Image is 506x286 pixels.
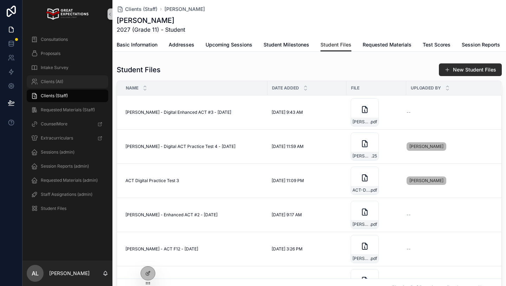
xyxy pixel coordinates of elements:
[272,110,342,115] a: [DATE] 9:43 AM
[407,176,446,185] a: [PERSON_NAME]
[351,132,402,161] a: [PERSON_NAME]---Digital-ACT-Practice-Test-4---8.30.25
[41,107,95,113] span: Requested Materials (Staff)
[272,212,302,218] span: [DATE] 9:17 AM
[206,41,252,48] span: Upcoming Sessions
[22,28,112,224] div: scrollable content
[117,6,157,13] a: Clients (Staff)
[41,65,69,70] span: Intake Survey
[27,132,108,144] a: Extracurriculars
[351,201,402,229] a: [PERSON_NAME]---Enhanced-ACT-#2---8.4.25.pdf
[370,187,377,193] span: .pdf
[462,41,500,48] span: Session Reports
[371,153,377,159] span: .25
[49,270,90,277] p: [PERSON_NAME]
[27,104,108,116] a: Requested Materials (Staff)
[41,37,68,42] span: Consultations
[125,178,179,184] span: ACT Digital Practice Test 3
[125,6,157,13] span: Clients (Staff)
[125,178,263,184] a: ACT Digital Practice Test 3
[409,144,443,149] span: [PERSON_NAME]
[117,38,157,52] a: Basic Information
[407,246,411,252] span: --
[164,6,205,13] a: [PERSON_NAME]
[272,144,342,149] a: [DATE] 11:59 AM
[407,110,492,115] a: --
[27,146,108,158] a: Sessions (admin)
[407,142,446,151] a: [PERSON_NAME]
[370,256,377,261] span: .pdf
[352,119,370,125] span: [PERSON_NAME]---Digital-Enhanced-ACT-#3---8.19.25
[407,212,411,218] span: --
[27,160,108,173] a: Session Reports (admin)
[351,235,402,263] a: [PERSON_NAME]---ACT-F12---7.15.25.pdf
[352,256,370,261] span: [PERSON_NAME]---ACT-F12---7.15.25
[206,38,252,52] a: Upcoming Sessions
[117,65,161,75] h1: Student Files
[352,187,370,193] span: ACT-Digital-Practice-Test-3---[PERSON_NAME]
[41,135,73,141] span: Extracurriculars
[351,98,402,126] a: [PERSON_NAME]---Digital-Enhanced-ACT-#3---8.19.25.pdf
[41,79,63,85] span: Clients (All)
[423,38,450,52] a: Test Scores
[411,85,441,91] span: Uploaded By
[272,178,304,184] span: [DATE] 11:09 PM
[27,89,108,102] a: Clients (Staff)
[407,246,492,252] a: --
[407,110,411,115] span: --
[41,178,98,183] span: Requested Materials (admin)
[117,15,185,25] h1: [PERSON_NAME]
[27,174,108,187] a: Requested Materials (admin)
[423,41,450,48] span: Test Scores
[363,38,411,52] a: Requested Materials
[320,41,351,48] span: Student Files
[370,222,377,227] span: .pdf
[27,33,108,46] a: Consultations
[320,38,351,52] a: Student Files
[125,212,263,218] a: [PERSON_NAME] - Enhanced ACT #2 - [DATE]
[370,119,377,125] span: .pdf
[264,41,309,48] span: Student Milestones
[125,144,263,149] a: [PERSON_NAME] - Digital ACT Practice Test 4 - [DATE]
[41,163,89,169] span: Session Reports (admin)
[46,8,88,20] img: App logo
[27,188,108,201] a: Staff Assignations (admin)
[32,269,39,278] span: AL
[41,121,67,127] span: CounselMore
[363,41,411,48] span: Requested Materials
[27,118,108,130] a: CounselMore
[272,110,303,115] span: [DATE] 9:43 AM
[169,38,194,52] a: Addresses
[352,222,370,227] span: [PERSON_NAME]---Enhanced-ACT-#2---8.4.25
[41,192,92,197] span: Staff Assignations (admin)
[41,51,60,56] span: Proposals
[125,110,231,115] span: [PERSON_NAME] - Digital Enhanced ACT #3 - [DATE]
[27,202,108,215] a: Student Files
[409,178,443,184] span: [PERSON_NAME]
[407,212,492,218] a: --
[169,41,194,48] span: Addresses
[125,246,198,252] span: [PERSON_NAME] - ACT F12 - [DATE]
[272,85,299,91] span: Date Added
[462,38,500,52] a: Session Reports
[125,212,218,218] span: [PERSON_NAME] - Enhanced ACT #2 - [DATE]
[27,75,108,88] a: Clients (All)
[407,175,492,186] a: [PERSON_NAME]
[126,85,138,91] span: Name
[272,246,303,252] span: [DATE] 3:26 PM
[125,246,263,252] a: [PERSON_NAME] - ACT F12 - [DATE]
[272,144,304,149] span: [DATE] 11:59 AM
[351,167,402,195] a: ACT-Digital-Practice-Test-3---[PERSON_NAME].pdf
[272,212,342,218] a: [DATE] 9:17 AM
[352,153,371,159] span: [PERSON_NAME]---Digital-ACT-Practice-Test-4---8.30
[125,144,235,149] span: [PERSON_NAME] - Digital ACT Practice Test 4 - [DATE]
[41,149,74,155] span: Sessions (admin)
[407,141,492,152] a: [PERSON_NAME]
[117,41,157,48] span: Basic Information
[27,47,108,60] a: Proposals
[41,93,68,99] span: Clients (Staff)
[125,110,263,115] a: [PERSON_NAME] - Digital Enhanced ACT #3 - [DATE]
[272,246,342,252] a: [DATE] 3:26 PM
[41,206,66,211] span: Student Files
[264,38,309,52] a: Student Milestones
